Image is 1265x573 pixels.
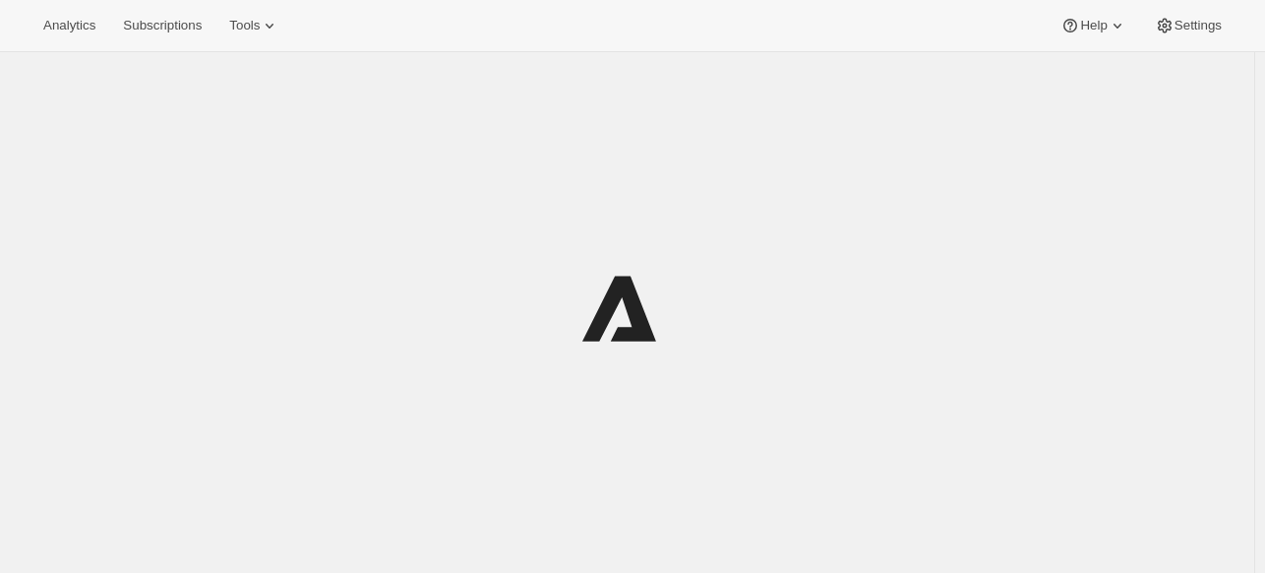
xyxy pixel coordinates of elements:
span: Settings [1175,18,1222,33]
button: Analytics [31,12,107,39]
span: Help [1080,18,1107,33]
span: Subscriptions [123,18,202,33]
button: Settings [1143,12,1234,39]
button: Help [1049,12,1138,39]
button: Tools [217,12,291,39]
span: Analytics [43,18,95,33]
span: Tools [229,18,260,33]
button: Subscriptions [111,12,213,39]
